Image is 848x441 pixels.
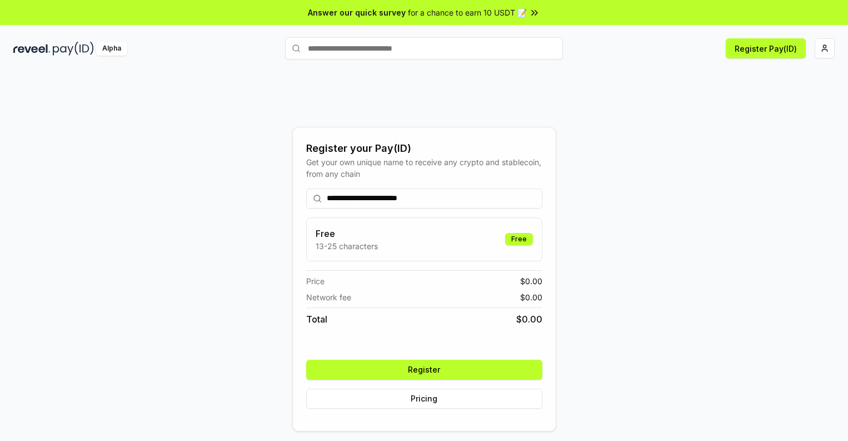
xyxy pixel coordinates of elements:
[13,42,51,56] img: reveel_dark
[316,227,378,240] h3: Free
[520,291,542,303] span: $ 0.00
[53,42,94,56] img: pay_id
[308,7,406,18] span: Answer our quick survey
[505,233,533,245] div: Free
[408,7,527,18] span: for a chance to earn 10 USDT 📝
[726,38,806,58] button: Register Pay(ID)
[306,313,327,326] span: Total
[306,291,351,303] span: Network fee
[306,360,542,380] button: Register
[306,141,542,156] div: Register your Pay(ID)
[306,156,542,180] div: Get your own unique name to receive any crypto and stablecoin, from any chain
[306,275,325,287] span: Price
[520,275,542,287] span: $ 0.00
[306,389,542,409] button: Pricing
[96,42,127,56] div: Alpha
[516,313,542,326] span: $ 0.00
[316,240,378,252] p: 13-25 characters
